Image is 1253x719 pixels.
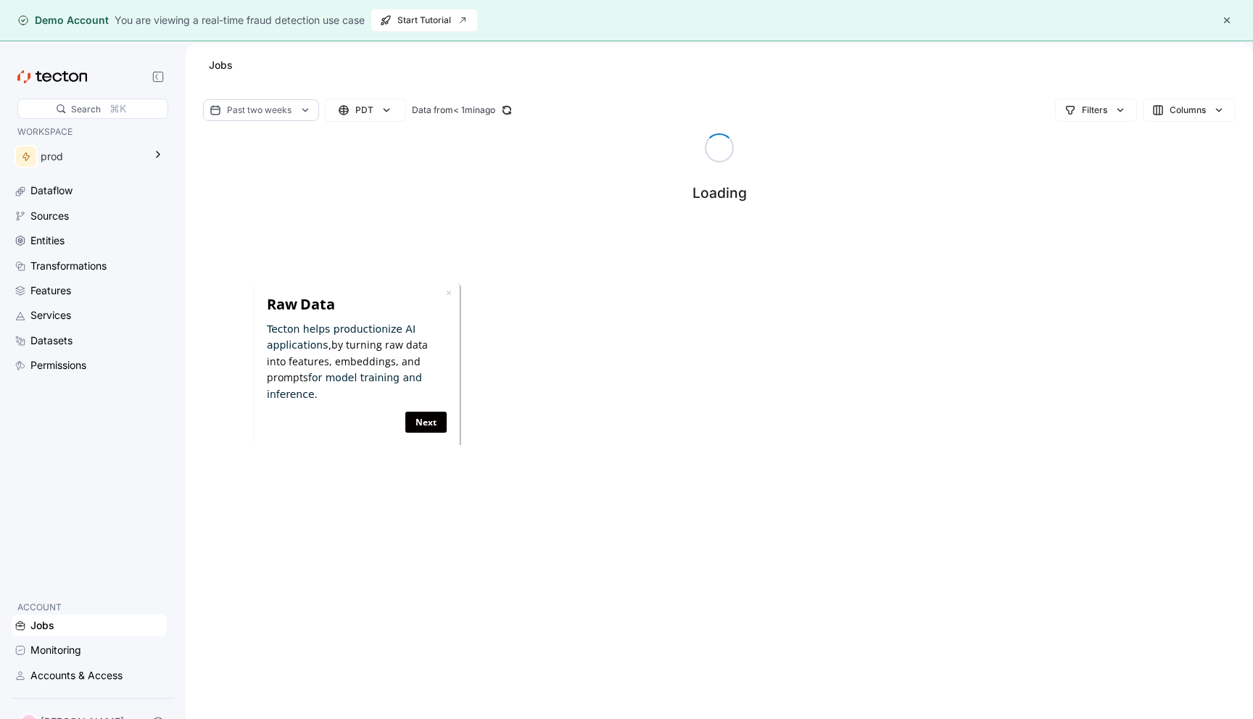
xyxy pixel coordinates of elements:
[12,354,167,376] a: Permissions
[30,618,54,633] div: Jobs
[17,600,161,615] p: ACCOUNT
[30,333,73,349] div: Datasets
[355,103,373,117] div: PDT
[17,99,168,119] div: Search⌘K
[703,131,736,165] span: Loading
[12,639,167,661] a: Monitoring
[30,208,69,224] div: Sources
[15,11,195,30] h3: Raw Data
[412,103,495,117] div: Data from < 1min ago
[1055,99,1137,122] button: Filters
[1082,103,1107,117] div: Filters
[12,615,167,636] a: Jobs
[194,1,200,15] a: ×
[30,668,123,683] div: Accounts & Access
[12,304,167,326] a: Services
[17,125,161,139] p: WORKSPACE
[227,103,295,117] div: Past two weeks
[1143,99,1236,122] button: Columns
[30,258,107,274] div: Transformations
[380,9,468,31] span: Start Tutorial
[325,99,406,122] button: PDT
[154,128,195,149] a: Next
[203,58,239,72] div: Jobs
[371,9,478,32] button: Start Tutorial
[15,39,164,67] span: Tecton helps productionize AI applications,
[12,180,167,201] a: Dataflow
[17,13,109,28] div: Demo Account
[30,642,81,658] div: Monitoring
[12,205,167,227] a: Sources
[30,233,65,249] div: Entities
[30,307,71,323] div: Services
[109,101,126,117] div: ⌘K
[30,357,86,373] div: Permissions
[71,102,101,116] div: Search
[12,255,167,277] a: Transformations
[41,149,144,165] div: prod
[15,88,170,115] span: for model training and inference.
[30,183,73,199] div: Dataflow
[1170,103,1206,117] div: Columns
[12,280,167,302] a: Features
[15,37,195,118] p: by turning raw data into features, embeddings, and prompts
[194,1,200,17] div: Close tooltip
[115,12,365,28] div: You are viewing a real-time fraud detection use case
[12,230,167,252] a: Entities
[12,330,167,352] a: Datasets
[12,665,167,686] a: Accounts & Access
[30,283,71,299] div: Features
[692,184,747,201] div: Loading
